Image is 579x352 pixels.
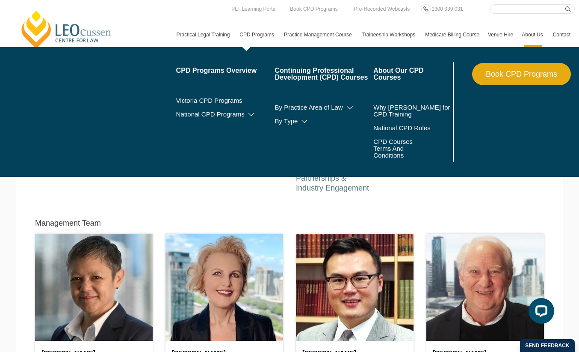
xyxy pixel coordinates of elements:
[373,67,451,81] a: About Our CPD Courses
[431,6,463,12] span: 1300 039 031
[373,104,451,118] a: Why [PERSON_NAME] for CPD Training
[352,4,412,14] a: Pre-Recorded Webcasts
[429,4,465,14] a: 1300 039 031
[484,22,517,47] a: Venue Hire
[288,4,340,14] a: Book CPD Programs
[517,22,548,47] a: About Us
[280,22,357,47] a: Practice Management Course
[229,4,279,14] a: PLT Learning Portal
[172,22,236,47] a: Practical Legal Training
[522,295,558,331] iframe: LiveChat chat widget
[275,104,373,111] a: By Practice Area of Law
[373,125,451,131] a: National CPD Rules
[421,22,484,47] a: Medicare Billing Course
[373,138,429,159] a: CPD Courses Terms And Conditions
[35,219,101,228] h5: Management Team
[235,22,280,47] a: CPD Programs
[176,111,275,118] a: National CPD Programs
[275,118,373,125] a: By Type
[176,97,275,104] a: Victoria CPD Programs
[19,9,114,50] a: [PERSON_NAME] Centre for Law
[472,63,571,85] a: Book CPD Programs
[296,164,369,192] a: Strategic Partnerships & Industry Engagement
[275,67,373,81] a: Continuing Professional Development (CPD) Courses
[176,67,275,74] a: CPD Programs Overview
[357,22,421,47] a: Traineeship Workshops
[549,22,575,47] a: Contact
